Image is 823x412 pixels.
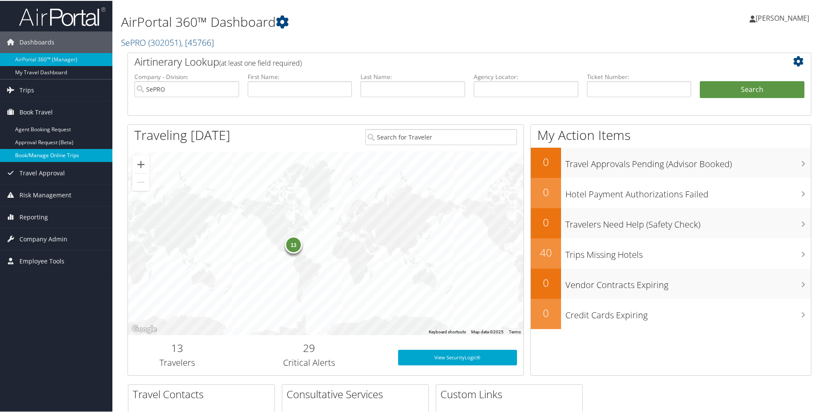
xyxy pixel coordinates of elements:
[700,80,804,98] button: Search
[181,36,214,48] span: , [ 45766 ]
[130,323,159,334] img: Google
[19,6,105,26] img: airportal-logo.png
[531,207,811,238] a: 0Travelers Need Help (Safety Check)
[132,155,150,172] button: Zoom in
[19,31,54,52] span: Dashboards
[474,72,578,80] label: Agency Locator:
[121,12,586,30] h1: AirPortal 360™ Dashboard
[287,386,428,401] h2: Consultative Services
[471,329,504,333] span: Map data ©2025
[531,125,811,143] h1: My Action Items
[132,173,150,190] button: Zoom out
[531,184,561,199] h2: 0
[285,235,302,252] div: 13
[565,304,811,320] h3: Credit Cards Expiring
[531,244,561,259] h2: 40
[531,147,811,177] a: 0Travel Approvals Pending (Advisor Booked)
[429,328,466,334] button: Keyboard shortcuts
[531,238,811,268] a: 40Trips Missing Hotels
[19,228,67,249] span: Company Admin
[130,323,159,334] a: Open this area in Google Maps (opens a new window)
[565,274,811,290] h3: Vendor Contracts Expiring
[19,206,48,227] span: Reporting
[531,305,561,320] h2: 0
[565,183,811,200] h3: Hotel Payment Authorizations Failed
[531,177,811,207] a: 0Hotel Payment Authorizations Failed
[19,79,34,100] span: Trips
[565,153,811,169] h3: Travel Approvals Pending (Advisor Booked)
[756,13,809,22] span: [PERSON_NAME]
[233,356,385,368] h3: Critical Alerts
[531,298,811,328] a: 0Credit Cards Expiring
[233,340,385,355] h2: 29
[248,72,352,80] label: First Name:
[134,72,239,80] label: Company - Division:
[531,154,561,168] h2: 0
[398,349,517,364] a: View SecurityLogic®
[360,72,465,80] label: Last Name:
[133,386,274,401] h2: Travel Contacts
[531,275,561,289] h2: 0
[440,386,582,401] h2: Custom Links
[365,128,517,144] input: Search for Traveler
[134,340,220,355] h2: 13
[134,125,230,143] h1: Traveling [DATE]
[148,36,181,48] span: ( 302051 )
[750,4,818,30] a: [PERSON_NAME]
[121,36,214,48] a: SePRO
[531,214,561,229] h2: 0
[19,184,71,205] span: Risk Management
[587,72,692,80] label: Ticket Number:
[19,101,53,122] span: Book Travel
[19,162,65,183] span: Travel Approval
[219,57,302,67] span: (at least one field required)
[565,213,811,230] h3: Travelers Need Help (Safety Check)
[565,244,811,260] h3: Trips Missing Hotels
[509,329,521,333] a: Terms (opens in new tab)
[19,250,64,271] span: Employee Tools
[134,356,220,368] h3: Travelers
[531,268,811,298] a: 0Vendor Contracts Expiring
[134,54,747,68] h2: Airtinerary Lookup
